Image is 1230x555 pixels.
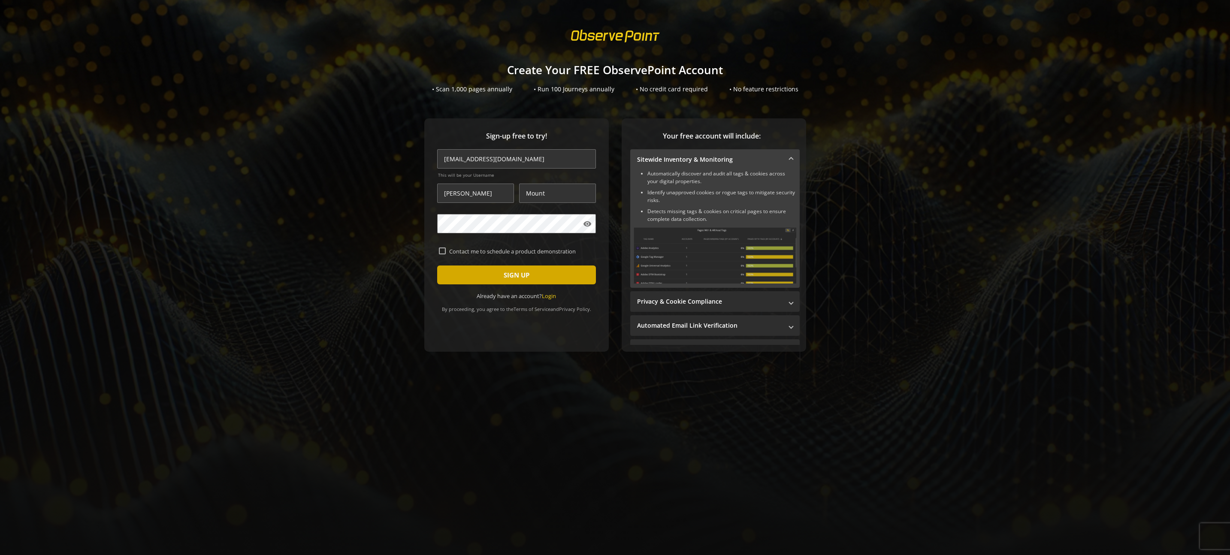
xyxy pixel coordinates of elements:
[647,189,796,204] li: Identify unapproved cookies or rogue tags to mitigate security risks.
[438,172,596,178] span: This will be your Username
[636,85,708,94] div: • No credit card required
[630,315,800,336] mat-expansion-panel-header: Automated Email Link Verification
[534,85,614,94] div: • Run 100 Journeys annually
[437,184,514,203] input: First Name *
[637,155,783,164] mat-panel-title: Sitewide Inventory & Monitoring
[647,170,796,185] li: Automatically discover and audit all tags & cookies across your digital properties.
[630,170,800,288] div: Sitewide Inventory & Monitoring
[519,184,596,203] input: Last Name *
[630,291,800,312] mat-expansion-panel-header: Privacy & Cookie Compliance
[630,149,800,170] mat-expansion-panel-header: Sitewide Inventory & Monitoring
[437,131,596,141] span: Sign-up free to try!
[437,300,596,312] div: By proceeding, you agree to the and .
[634,227,796,284] img: Sitewide Inventory & Monitoring
[432,85,512,94] div: • Scan 1,000 pages annually
[583,220,592,228] mat-icon: visibility
[630,339,800,360] mat-expansion-panel-header: Performance Monitoring with Web Vitals
[437,149,596,169] input: Email Address (name@work-email.com) *
[559,306,590,312] a: Privacy Policy
[437,265,596,284] button: SIGN UP
[437,292,596,300] div: Already have an account?
[637,321,783,330] mat-panel-title: Automated Email Link Verification
[637,297,783,306] mat-panel-title: Privacy & Cookie Compliance
[446,247,594,255] label: Contact me to schedule a product demonstration
[514,306,550,312] a: Terms of Service
[729,85,798,94] div: • No feature restrictions
[542,292,556,300] a: Login
[504,267,529,283] span: SIGN UP
[579,154,589,164] keeper-lock: Open Keeper Popup
[647,208,796,223] li: Detects missing tags & cookies on critical pages to ensure complete data collection.
[630,131,793,141] span: Your free account will include:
